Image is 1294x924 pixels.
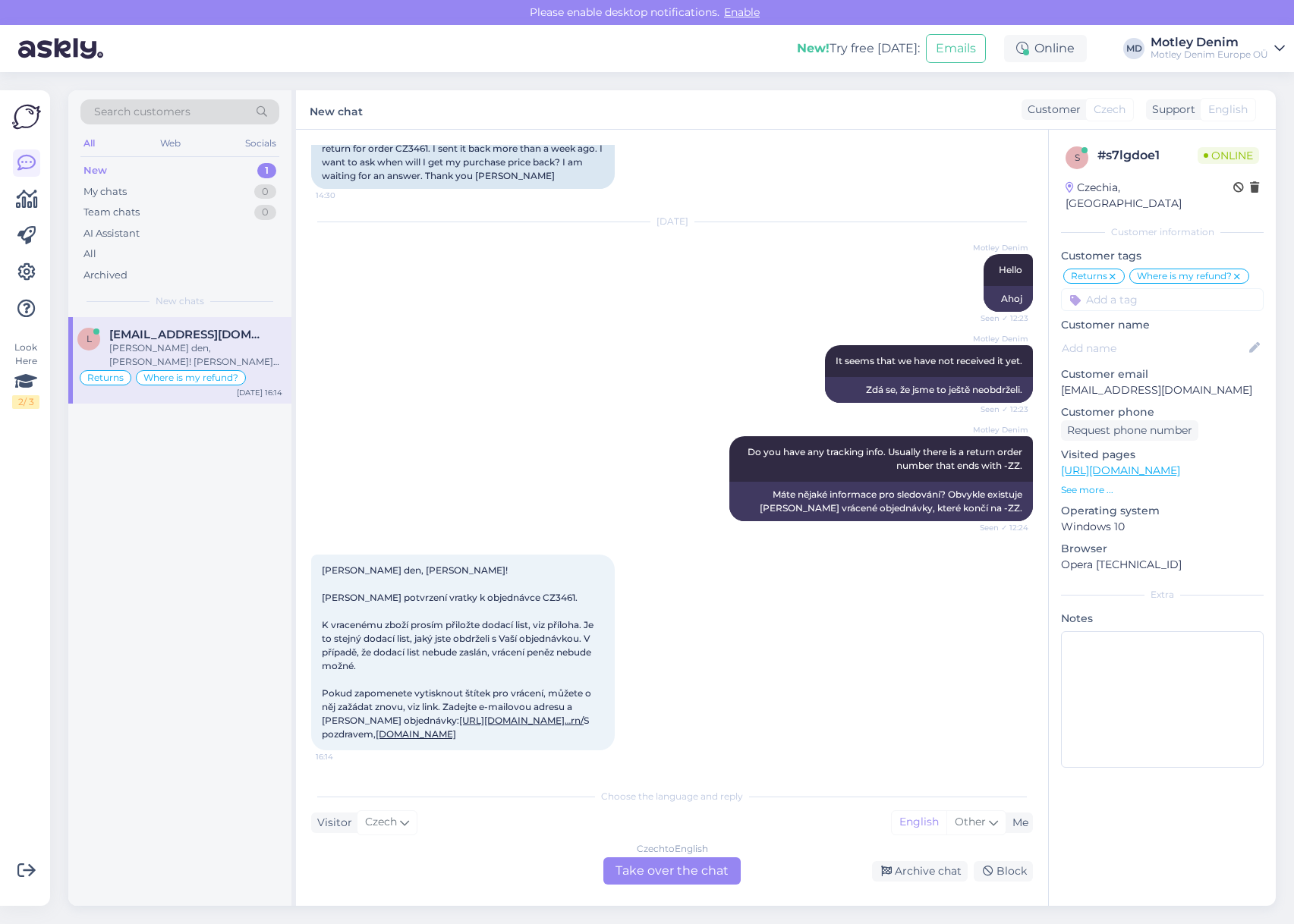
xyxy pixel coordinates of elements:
span: Where is my refund? [1137,272,1232,281]
span: Czech [1094,102,1126,118]
span: Motley Denim [971,242,1028,253]
span: Seen ✓ 12:23 [971,404,1028,415]
input: Add name [1062,340,1246,357]
span: Other [955,815,986,828]
div: Máte nějaké informace pro sledování? Obvykle existuje [PERSON_NAME] vrácené objednávky, které kon... [729,482,1033,521]
div: AI Assistant [83,226,140,241]
a: Motley DenimMotley Denim Europe OÜ [1151,36,1285,61]
div: Take over the chat [603,857,741,885]
span: Search customers [94,104,190,120]
p: Operating system [1061,503,1264,519]
span: Seen ✓ 12:24 [971,522,1028,533]
div: [PERSON_NAME] den, [PERSON_NAME]! [PERSON_NAME] potvrzení vratky k objednávce CZ3461. K vracenému... [109,341,282,369]
span: Returns [87,373,124,382]
div: Motley Denim [1151,36,1268,49]
div: 0 [254,205,276,220]
input: Add a tag [1061,288,1264,311]
span: 16:14 [316,751,373,762]
b: New! [797,41,830,55]
span: English [1208,102,1248,118]
div: Look Here [12,341,39,409]
p: Opera [TECHNICAL_ID] [1061,557,1264,573]
div: Online [1004,35,1087,62]
div: Web [157,134,184,153]
div: My chats [83,184,127,200]
span: Where is my refund? [143,373,238,382]
div: Czech to English [637,842,708,856]
div: English [892,811,946,834]
div: Visitor [311,815,352,831]
span: lacmanmichal@seznam.cz [109,328,267,341]
div: Extra [1061,588,1264,602]
div: [DATE] 16:14 [237,387,282,398]
div: All [80,134,98,153]
p: Browser [1061,541,1264,557]
div: Customer information [1061,225,1264,239]
div: Support [1146,102,1195,118]
span: 14:30 [316,190,373,201]
span: It seems that we have not received it yet. [836,355,1022,366]
div: Socials [242,134,279,153]
p: See more ... [1061,483,1264,497]
div: Request phone number [1061,420,1198,441]
div: All [83,247,96,262]
span: New chats [156,294,204,308]
p: Notes [1061,611,1264,627]
span: s [1075,152,1080,163]
span: Enable [719,5,764,19]
p: [EMAIL_ADDRESS][DOMAIN_NAME] [1061,382,1264,398]
div: Team chats [83,205,140,220]
span: Hello [999,264,1022,275]
div: return for order CZ3461. I sent it back more than a week ago. I want to ask when will I get my pu... [311,136,615,189]
p: Visited pages [1061,447,1264,463]
div: Block [974,861,1033,882]
div: 0 [254,184,276,200]
div: Customer [1022,102,1081,118]
span: Motley Denim [971,424,1028,435]
p: Customer name [1061,317,1264,333]
div: Choose the language and reply [311,790,1033,803]
span: Seen ✓ 12:23 [971,313,1028,324]
div: New [83,163,107,178]
p: Windows 10 [1061,519,1264,535]
span: Returns [1071,272,1107,281]
div: [DATE] [311,215,1033,228]
img: Askly Logo [12,102,41,131]
div: Try free [DATE]: [797,39,920,58]
label: New chat [310,99,363,120]
div: Archive chat [872,861,968,882]
button: Emails [926,34,986,63]
p: Customer phone [1061,404,1264,420]
p: Customer email [1061,366,1264,382]
a: [URL][DOMAIN_NAME]…rn/ [459,715,584,726]
span: Online [1198,147,1259,164]
a: [URL][DOMAIN_NAME] [1061,464,1180,477]
div: 2 / 3 [12,395,39,409]
div: MD [1123,38,1144,59]
span: Czech [365,814,397,831]
div: Ahoj [984,286,1033,312]
div: 1 [257,163,276,178]
div: Motley Denim Europe OÜ [1151,49,1268,61]
span: [PERSON_NAME] den, [PERSON_NAME]! [PERSON_NAME] potvrzení vratky k objednávce CZ3461. K vracenému... [322,564,596,740]
div: Me [1006,815,1028,831]
div: # s7lgdoe1 [1097,146,1198,165]
div: Zdá se, že jsme to ještě neobdrželi. [825,377,1033,403]
span: Motley Denim [971,333,1028,344]
div: Archived [83,268,128,283]
p: Customer tags [1061,248,1264,264]
span: Do you have any tracking info. Usually there is a return order number that ends with -ZZ. [748,446,1025,471]
div: Czechia, [GEOGRAPHIC_DATA] [1066,180,1233,212]
a: [DOMAIN_NAME] [376,728,456,740]
span: l [87,333,92,344]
